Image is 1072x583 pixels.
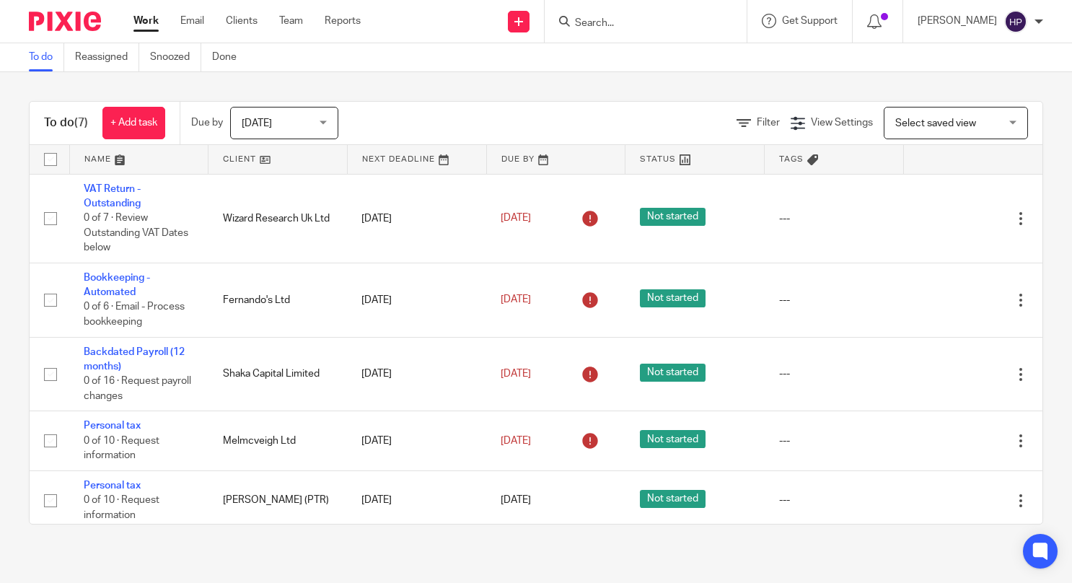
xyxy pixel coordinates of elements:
[29,43,64,71] a: To do
[44,115,88,131] h1: To do
[811,118,873,128] span: View Settings
[84,347,185,372] a: Backdated Payroll (12 months)
[84,436,159,461] span: 0 of 10 · Request information
[1004,10,1027,33] img: svg%3E
[74,117,88,128] span: (7)
[226,14,258,28] a: Clients
[29,12,101,31] img: Pixie
[84,421,141,431] a: Personal tax
[779,155,804,163] span: Tags
[640,430,706,448] span: Not started
[212,43,247,71] a: Done
[208,174,348,263] td: Wizard Research Uk Ltd
[640,490,706,508] span: Not started
[191,115,223,130] p: Due by
[501,295,531,305] span: [DATE]
[501,436,531,446] span: [DATE]
[84,184,141,209] a: VAT Return - Outstanding
[180,14,204,28] a: Email
[84,377,191,402] span: 0 of 16 · Request payroll changes
[895,118,976,128] span: Select saved view
[501,213,531,223] span: [DATE]
[640,364,706,382] span: Not started
[84,302,185,328] span: 0 of 6 · Email - Process bookkeeping
[779,434,889,448] div: ---
[779,493,889,507] div: ---
[84,213,188,253] span: 0 of 7 · Review Outstanding VAT Dates below
[208,470,348,530] td: [PERSON_NAME] (PTR)
[574,17,703,30] input: Search
[208,263,348,337] td: Fernando's Ltd
[779,367,889,381] div: ---
[918,14,997,28] p: [PERSON_NAME]
[640,289,706,307] span: Not started
[347,174,486,263] td: [DATE]
[347,470,486,530] td: [DATE]
[84,495,159,520] span: 0 of 10 · Request information
[501,496,531,506] span: [DATE]
[75,43,139,71] a: Reassigned
[757,118,780,128] span: Filter
[779,293,889,307] div: ---
[150,43,201,71] a: Snoozed
[347,337,486,411] td: [DATE]
[347,263,486,337] td: [DATE]
[84,481,141,491] a: Personal tax
[279,14,303,28] a: Team
[779,211,889,226] div: ---
[347,411,486,470] td: [DATE]
[84,273,150,297] a: Bookkeeping - Automated
[325,14,361,28] a: Reports
[501,369,531,379] span: [DATE]
[208,411,348,470] td: Melmcveigh Ltd
[242,118,272,128] span: [DATE]
[133,14,159,28] a: Work
[208,337,348,411] td: Shaka Capital Limited
[640,208,706,226] span: Not started
[782,16,838,26] span: Get Support
[102,107,165,139] a: + Add task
